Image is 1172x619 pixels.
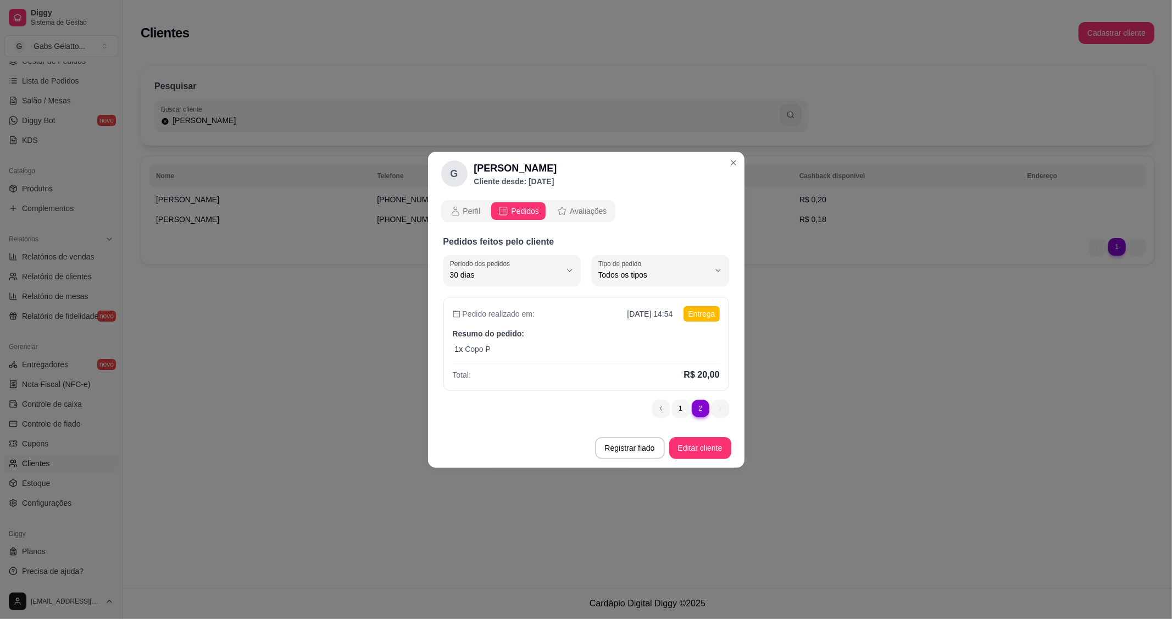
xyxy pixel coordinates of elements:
[474,161,557,176] h2: [PERSON_NAME]
[441,200,731,222] div: opções
[511,206,539,217] span: Pedidos
[465,344,491,355] p: Copo P
[450,259,514,268] label: Período dos pedidos
[598,269,709,280] span: Todos os tipos
[441,200,616,222] div: opções
[595,437,665,459] button: Registrar fiado
[684,368,720,382] p: R$ 20,00
[592,255,729,286] button: Tipo de pedidoTodos os tipos
[652,400,670,417] li: previous page button
[453,369,471,380] p: Total:
[627,308,673,319] p: [DATE] 14:54
[684,306,719,322] p: Entrega
[692,400,709,417] li: pagination item 2 active
[672,400,690,417] li: pagination item 1
[443,235,729,248] p: Pedidos feitos pelo cliente
[455,344,463,355] p: 1 x
[463,206,481,217] span: Perfil
[450,269,561,280] span: 30 dias
[669,437,731,459] button: Editar cliente
[443,255,581,286] button: Período dos pedidos30 dias
[453,328,720,339] p: Resumo do pedido:
[570,206,607,217] span: Avaliações
[474,176,557,187] p: Cliente desde: [DATE]
[725,154,742,172] button: Close
[441,161,468,187] div: G
[647,394,735,423] nav: pagination navigation
[598,259,645,268] label: Tipo de pedido
[453,308,535,319] p: Pedido realizado em:
[453,310,460,318] span: calendar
